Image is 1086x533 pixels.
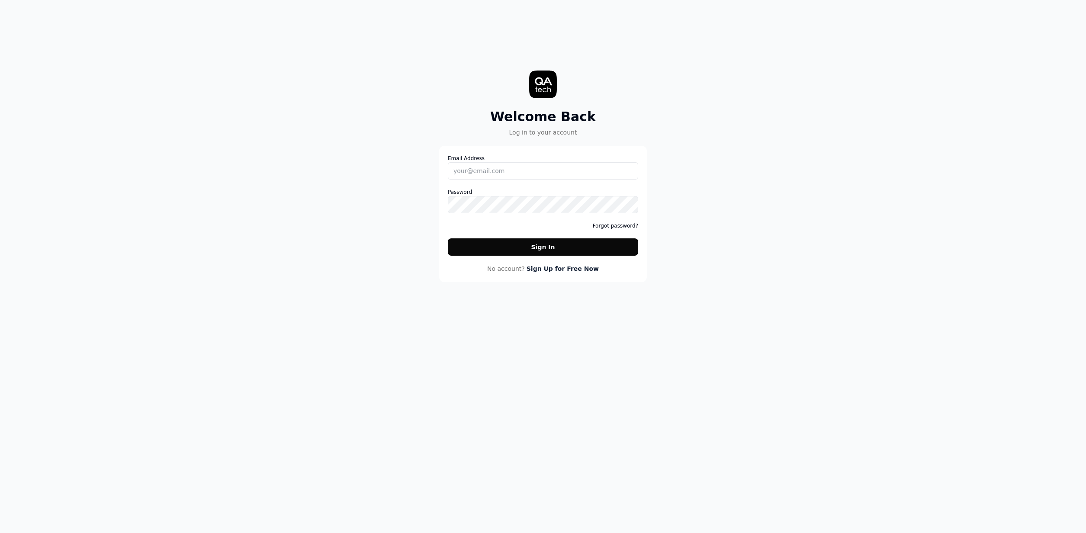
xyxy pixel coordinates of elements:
[490,107,596,126] h2: Welcome Back
[487,264,525,273] span: No account?
[527,264,599,273] a: Sign Up for Free Now
[448,188,638,213] label: Password
[448,238,638,256] button: Sign In
[448,162,638,180] input: Email Address
[490,128,596,137] div: Log in to your account
[448,196,638,213] input: Password
[448,154,638,180] label: Email Address
[593,222,638,230] a: Forgot password?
